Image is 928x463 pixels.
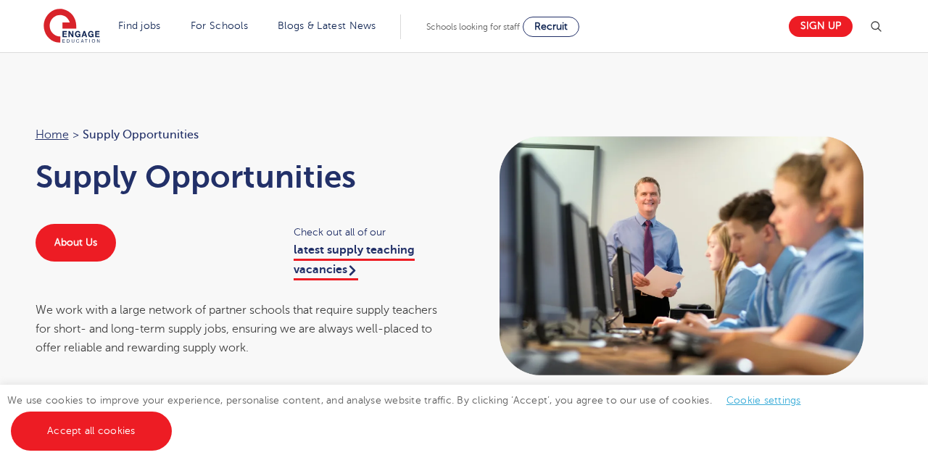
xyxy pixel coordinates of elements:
span: Check out all of our [294,224,449,241]
a: For Schools [191,20,248,31]
span: Recruit [534,21,568,32]
h1: Supply Opportunities [36,159,450,195]
span: We use cookies to improve your experience, personalise content, and analyse website traffic. By c... [7,395,816,436]
span: Schools looking for staff [426,22,520,32]
a: latest supply teaching vacancies [294,243,415,280]
a: Accept all cookies [11,412,172,451]
span: > [72,128,79,141]
div: We work with a large network of partner schools that require supply teachers for short- and long-... [36,301,450,358]
a: Cookie settings [726,395,801,406]
a: Home [36,128,69,141]
img: Engage Education [43,9,100,45]
a: Blogs & Latest News [278,20,376,31]
a: About Us [36,224,116,262]
a: Recruit [523,17,579,37]
a: Sign up [789,16,853,37]
nav: breadcrumb [36,125,450,144]
a: Find jobs [118,20,161,31]
span: Supply Opportunities [83,125,199,144]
